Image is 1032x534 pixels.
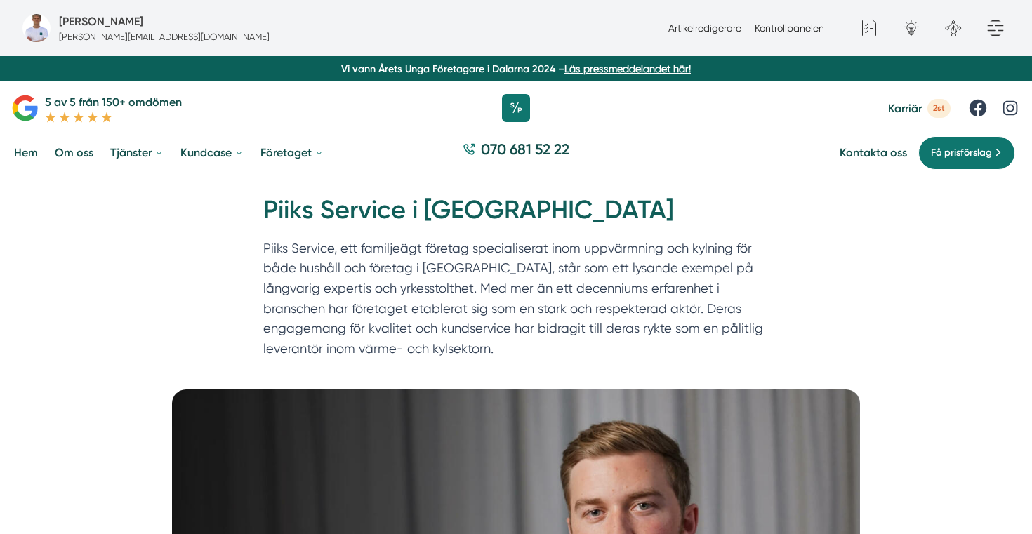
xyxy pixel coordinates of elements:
[263,193,769,239] h1: Piiks Service i [GEOGRAPHIC_DATA]
[668,22,741,34] a: Artikelredigerare
[22,14,51,42] img: foretagsbild-pa-smartproduktion-en-webbyraer-i-dalarnas-lan.png
[178,135,246,171] a: Kundcase
[564,63,691,74] a: Läs pressmeddelandet här!
[107,135,166,171] a: Tjänster
[888,99,951,118] a: Karriär 2st
[52,135,96,171] a: Om oss
[263,239,769,366] p: Piiks Service, ett familjeägt företag specialiserat inom uppvärmning och kylning för både hushåll...
[888,102,922,115] span: Karriär
[59,13,143,30] h5: Administratör
[918,136,1015,170] a: Få prisförslag
[59,30,270,44] p: [PERSON_NAME][EMAIL_ADDRESS][DOMAIN_NAME]
[481,139,569,159] span: 070 681 52 22
[931,145,992,161] span: Få prisförslag
[6,62,1026,76] p: Vi vann Årets Unga Företagare i Dalarna 2024 –
[840,146,907,159] a: Kontakta oss
[258,135,326,171] a: Företaget
[45,93,182,111] p: 5 av 5 från 150+ omdömen
[755,22,824,34] a: Kontrollpanelen
[457,139,575,166] a: 070 681 52 22
[11,135,41,171] a: Hem
[927,99,951,118] span: 2st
